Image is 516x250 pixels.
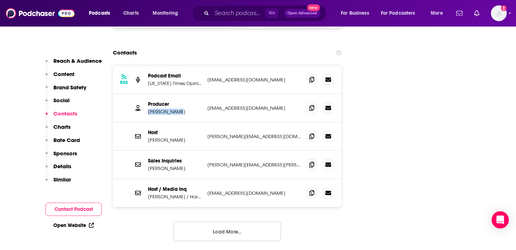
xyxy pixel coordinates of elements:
[148,109,202,115] p: [PERSON_NAME]
[53,137,80,143] p: Rate Card
[148,8,187,19] button: open menu
[53,163,71,170] p: Details
[491,5,507,21] img: User Profile
[207,190,301,196] p: [EMAIL_ADDRESS][DOMAIN_NAME]
[148,73,202,79] p: Podcast Email
[53,222,94,228] a: Open Website
[53,176,71,183] p: Similar
[53,150,77,157] p: Sponsors
[491,5,507,21] span: Logged in as TrevorC
[148,137,202,143] p: [PERSON_NAME]
[46,176,71,189] button: Similar
[148,194,202,200] p: [PERSON_NAME] / Hard Fork
[376,8,426,19] button: open menu
[53,57,102,64] p: Reach & Audience
[119,8,143,19] a: Charts
[123,8,139,18] span: Charts
[46,110,77,123] button: Contacts
[173,222,281,241] button: Load More...
[265,9,278,18] span: ⌘ K
[148,101,202,107] p: Producer
[287,11,317,15] span: Open Advanced
[46,137,80,150] button: Rate Card
[148,158,202,164] p: Sales Inquiries
[207,133,301,140] p: [PERSON_NAME][EMAIL_ADDRESS][DOMAIN_NAME]
[426,8,452,19] button: open menu
[284,9,320,18] button: Open AdvancedNew
[336,8,378,19] button: open menu
[46,150,77,163] button: Sponsors
[148,129,202,136] p: Host
[148,186,202,192] p: Host / Media Inq
[53,97,70,104] p: Social
[471,7,482,19] a: Show notifications dropdown
[53,110,77,117] p: Contacts
[46,123,71,137] button: Charts
[53,71,75,77] p: Content
[199,5,333,22] div: Search podcasts, credits, & more...
[492,211,509,228] div: Open Intercom Messenger
[153,8,178,18] span: Monitoring
[341,8,369,18] span: For Business
[46,163,71,176] button: Details
[6,6,75,20] img: Podchaser - Follow, Share and Rate Podcasts
[212,8,265,19] input: Search podcasts, credits, & more...
[148,80,202,86] p: [US_STATE] Times Opinion
[84,8,119,19] button: open menu
[46,97,70,110] button: Social
[46,71,75,84] button: Content
[207,105,301,111] p: [EMAIL_ADDRESS][DOMAIN_NAME]
[148,165,202,171] p: [PERSON_NAME]
[89,8,110,18] span: Podcasts
[381,8,415,18] span: For Podcasters
[207,162,301,168] p: [PERSON_NAME][EMAIL_ADDRESS][PERSON_NAME][DOMAIN_NAME]
[113,46,137,60] h2: Contacts
[431,8,443,18] span: More
[46,203,102,216] button: Contact Podcast
[501,5,507,11] svg: Add a profile image
[53,123,71,130] p: Charts
[307,4,320,11] span: New
[120,80,128,85] h3: RSS
[46,57,102,71] button: Reach & Audience
[491,5,507,21] button: Show profile menu
[207,77,301,83] p: [EMAIL_ADDRESS][DOMAIN_NAME]
[46,84,86,97] button: Brand Safety
[53,84,86,91] p: Brand Safety
[453,7,465,19] a: Show notifications dropdown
